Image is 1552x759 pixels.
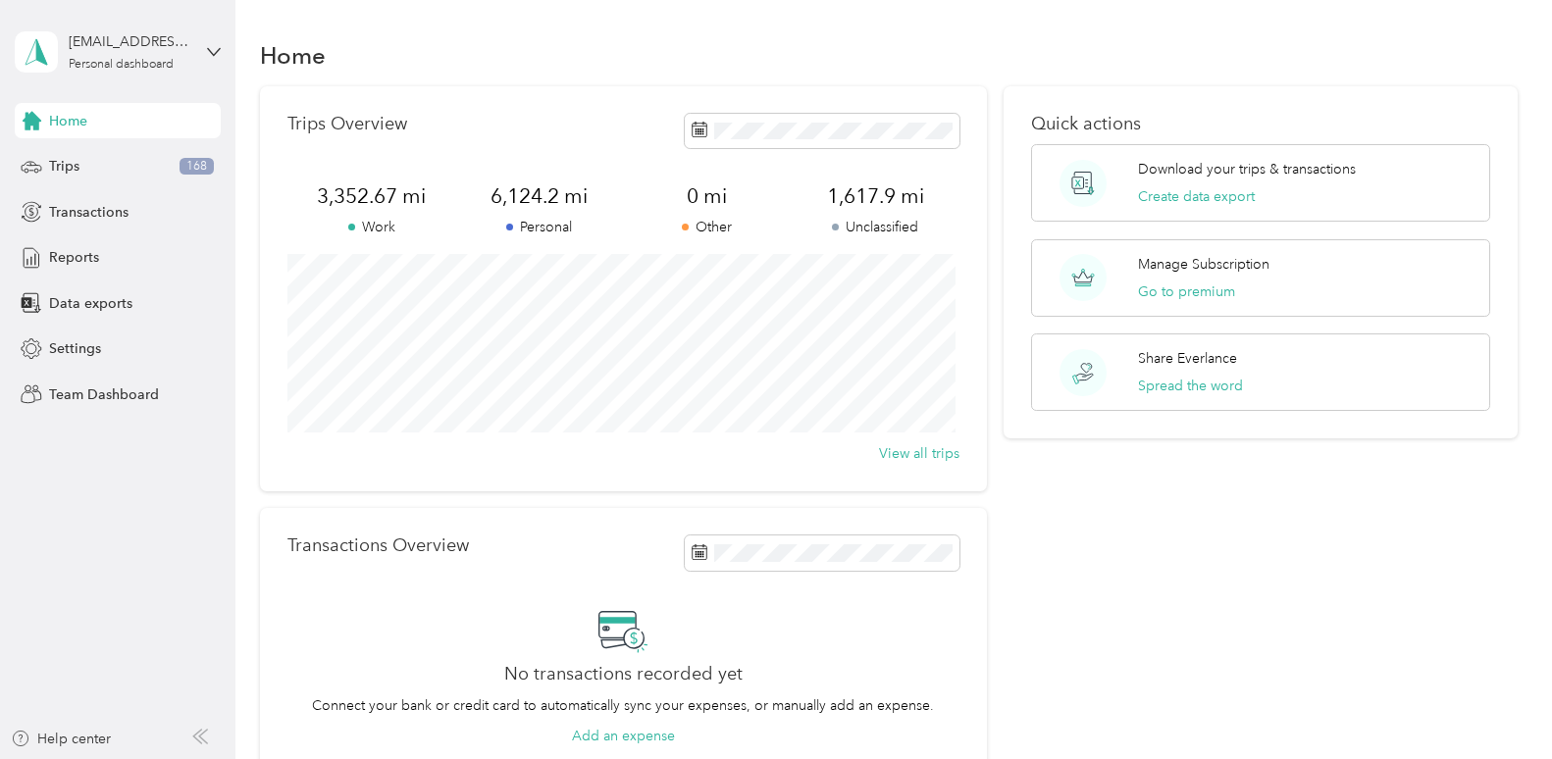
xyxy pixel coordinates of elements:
[49,338,101,359] span: Settings
[455,217,623,237] p: Personal
[1138,348,1237,369] p: Share Everlance
[49,384,159,405] span: Team Dashboard
[623,182,791,210] span: 0 mi
[49,293,132,314] span: Data exports
[49,111,87,131] span: Home
[69,31,191,52] div: [EMAIL_ADDRESS][DOMAIN_NAME]
[287,535,469,556] p: Transactions Overview
[1442,649,1552,759] iframe: Everlance-gr Chat Button Frame
[49,202,129,223] span: Transactions
[504,664,743,684] h2: No transactions recorded yet
[69,59,174,71] div: Personal dashboard
[455,182,623,210] span: 6,124.2 mi
[879,443,959,464] button: View all trips
[1138,376,1243,396] button: Spread the word
[312,695,934,716] p: Connect your bank or credit card to automatically sync your expenses, or manually add an expense.
[1138,281,1235,302] button: Go to premium
[180,158,214,176] span: 168
[49,247,99,268] span: Reports
[11,729,111,749] button: Help center
[792,217,959,237] p: Unclassified
[287,114,407,134] p: Trips Overview
[287,182,455,210] span: 3,352.67 mi
[572,726,675,746] button: Add an expense
[623,217,791,237] p: Other
[49,156,79,177] span: Trips
[260,45,326,66] h1: Home
[792,182,959,210] span: 1,617.9 mi
[1138,186,1255,207] button: Create data export
[1138,159,1356,179] p: Download your trips & transactions
[1138,254,1269,275] p: Manage Subscription
[1031,114,1490,134] p: Quick actions
[287,217,455,237] p: Work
